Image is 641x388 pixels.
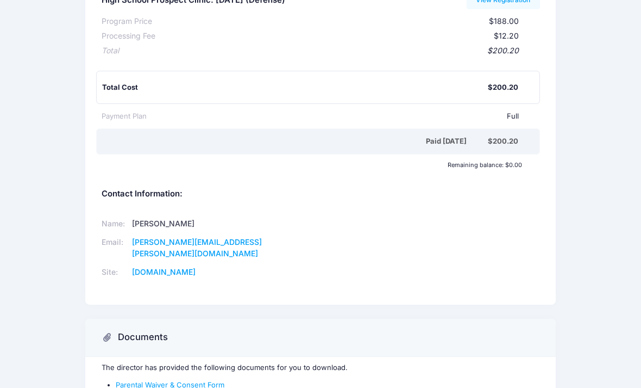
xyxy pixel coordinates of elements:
td: Email: [102,233,129,263]
div: Total [102,45,119,57]
h5: Contact Information: [102,189,540,199]
div: Processing Fee [102,30,155,42]
p: The director has provided the following documents for you to download. [102,362,540,373]
div: Program Price [102,16,152,27]
div: Remaining balance: $0.00 [96,162,527,168]
div: $200.20 [488,136,518,147]
td: Name: [102,215,129,233]
div: Full [147,111,519,122]
td: Site: [102,263,129,282]
div: $12.20 [155,30,519,42]
span: $188.00 [489,16,519,26]
h3: Documents [118,332,168,343]
div: Paid [DATE] [104,136,488,147]
div: Payment Plan [102,111,147,122]
div: $200.20 [119,45,519,57]
a: [DOMAIN_NAME] [132,267,196,276]
td: [PERSON_NAME] [128,215,306,233]
a: [PERSON_NAME][EMAIL_ADDRESS][PERSON_NAME][DOMAIN_NAME] [132,237,262,258]
div: $200.20 [488,82,518,93]
div: Total Cost [102,82,488,93]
